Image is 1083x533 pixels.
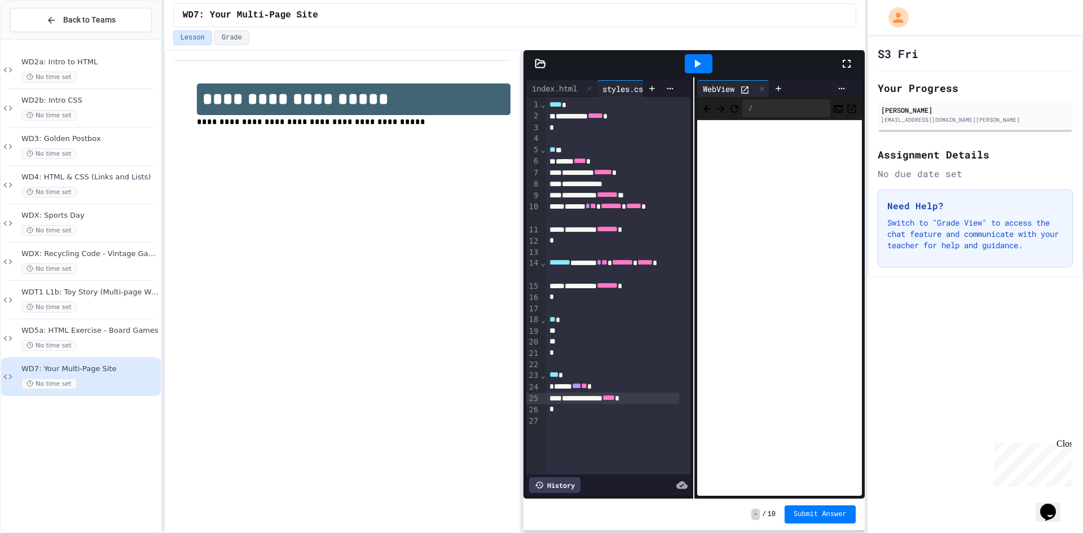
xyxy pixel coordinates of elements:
button: Console [833,102,844,115]
div: [PERSON_NAME] [881,105,1069,115]
span: Back to Teams [63,14,116,26]
div: 2 [526,111,540,122]
div: 25 [526,393,540,404]
h3: Need Help? [887,199,1063,213]
div: 11 [526,224,540,236]
div: 19 [526,326,540,337]
div: 6 [526,156,540,167]
span: WDT1 L1b: Toy Story (Multi-page Website) [21,288,159,297]
div: 5 [526,144,540,156]
h2: Your Progress [878,80,1073,96]
div: 1 [526,99,540,111]
button: Lesson [173,30,212,45]
div: 24 [526,382,540,393]
button: Open in new tab [846,102,857,115]
iframe: Web Preview [697,120,862,496]
div: styles.css [597,80,667,97]
span: No time set [21,302,77,312]
div: index.html [526,82,583,94]
div: History [529,477,580,493]
button: Refresh [729,102,740,115]
div: 8 [526,179,540,190]
div: No due date set [878,167,1073,180]
div: 14 [526,258,540,281]
div: 16 [526,292,540,303]
div: 12 [526,236,540,247]
div: 17 [526,303,540,315]
button: Grade [214,30,249,45]
span: WD4: HTML & CSS (Links and Lists) [21,173,159,182]
div: [EMAIL_ADDRESS][DOMAIN_NAME][PERSON_NAME] [881,116,1069,124]
span: WDX: Sports Day [21,211,159,221]
span: Fold line [540,371,545,380]
span: WDX: Recycling Code - Vintage Games [21,249,159,259]
span: No time set [21,225,77,236]
span: Back [702,101,713,115]
div: WebView [697,83,740,95]
div: 3 [526,122,540,134]
span: / [762,510,766,519]
span: WD3: Golden Postbox [21,134,159,144]
span: No time set [21,340,77,351]
p: Switch to "Grade View" to access the chat feature and communicate with your teacher for help and ... [887,217,1063,251]
span: WD2a: Intro to HTML [21,58,159,67]
span: No time set [21,378,77,389]
h1: S3 Fri [878,46,918,61]
span: No time set [21,72,77,82]
span: Fold line [540,315,545,324]
div: WebView [697,80,769,97]
div: 23 [526,370,540,381]
div: 9 [526,190,540,201]
div: / [742,99,830,117]
span: No time set [21,110,77,121]
div: styles.css [597,83,653,95]
div: 21 [526,348,540,359]
div: 20 [526,337,540,348]
button: Submit Answer [785,505,856,523]
span: Fold line [540,100,545,109]
span: No time set [21,187,77,197]
iframe: chat widget [989,439,1072,487]
span: - [751,509,760,520]
div: 22 [526,359,540,371]
div: 7 [526,168,540,179]
span: WD7: Your Multi-Page Site [183,8,318,22]
span: Fold line [540,258,545,267]
span: 10 [768,510,776,519]
span: Submit Answer [794,510,847,519]
span: WD2b: Intro CSS [21,96,159,105]
div: 10 [526,201,540,224]
span: WD7: Your Multi-Page Site [21,364,159,374]
h2: Assignment Details [878,147,1073,162]
span: Forward [715,101,727,115]
div: 4 [526,133,540,144]
div: 26 [526,404,540,416]
span: No time set [21,148,77,159]
iframe: chat widget [1036,488,1072,522]
div: 27 [526,416,540,427]
div: 13 [526,247,540,258]
div: index.html [526,80,597,97]
span: WD5a: HTML Exercise - Board Games [21,326,159,336]
button: Back to Teams [10,8,152,32]
span: Fold line [540,145,545,154]
div: 15 [526,281,540,292]
span: No time set [21,263,77,274]
div: My Account [877,5,912,30]
div: 18 [526,314,540,325]
div: Chat with us now!Close [5,5,78,72]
